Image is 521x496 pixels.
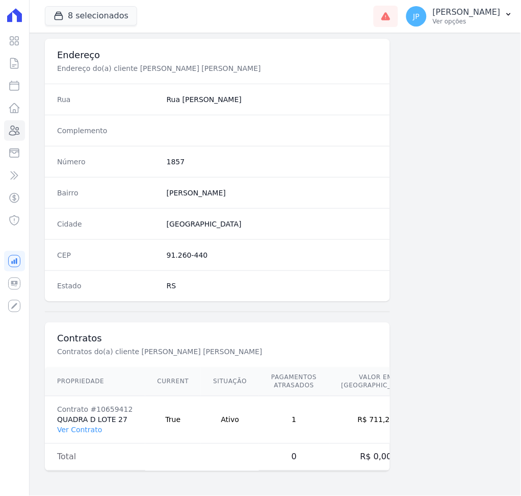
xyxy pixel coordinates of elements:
[167,94,378,105] dd: Rua [PERSON_NAME]
[57,219,159,229] dt: Cidade
[45,6,137,26] button: 8 selecionados
[413,13,420,20] span: JP
[57,333,378,345] h3: Contratos
[167,219,378,229] dd: [GEOGRAPHIC_DATA]
[259,396,329,444] td: 1
[201,396,259,444] td: Ativo
[57,126,159,136] dt: Complemento
[329,444,423,471] td: R$ 0,00
[145,396,201,444] td: True
[57,426,102,434] a: Ver Contrato
[201,367,259,396] th: Situação
[45,367,145,396] th: Propriedade
[57,94,159,105] dt: Rua
[57,250,159,260] dt: CEP
[57,49,378,61] h3: Endereço
[57,281,159,291] dt: Estado
[259,367,329,396] th: Pagamentos Atrasados
[57,188,159,198] dt: Bairro
[259,444,329,471] td: 0
[167,157,378,167] dd: 1857
[145,367,201,396] th: Current
[45,444,145,471] td: Total
[167,250,378,260] dd: 91.260-440
[57,405,133,415] div: Contrato #10659412
[167,188,378,198] dd: [PERSON_NAME]
[57,63,378,73] p: Endereço do(a) cliente [PERSON_NAME] [PERSON_NAME]
[433,7,501,17] p: [PERSON_NAME]
[398,2,521,31] button: JP [PERSON_NAME] Ver opções
[329,367,423,396] th: Valor em [GEOGRAPHIC_DATA]
[329,396,423,444] td: R$ 711,27
[167,281,378,291] dd: RS
[57,157,159,167] dt: Número
[57,347,378,357] p: Contratos do(a) cliente [PERSON_NAME] [PERSON_NAME]
[45,396,145,444] td: QUADRA D LOTE 27
[433,17,501,26] p: Ver opções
